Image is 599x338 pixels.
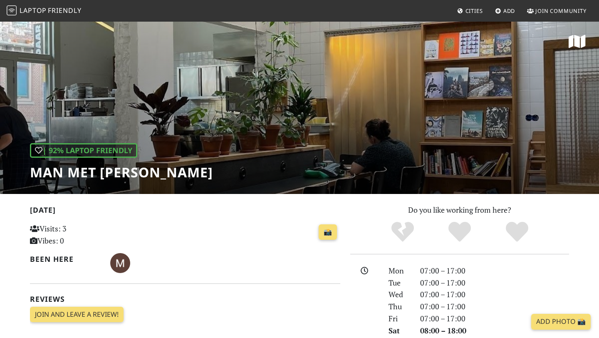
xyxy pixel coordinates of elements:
div: Yes [431,221,488,244]
h2: Been here [30,255,100,263]
a: Add Photo 📸 [531,314,591,330]
div: Mon [384,265,415,277]
span: Join Community [535,7,587,15]
div: 08:00 – 18:00 [415,325,574,337]
div: 07:00 – 17:00 [415,277,574,289]
div: Definitely! [488,221,546,244]
div: 07:00 – 17:00 [415,265,574,277]
h1: Man met [PERSON_NAME] [30,164,213,180]
img: LaptopFriendly [7,5,17,15]
img: 3228-margot.jpg [110,253,130,273]
p: Do you like working from here? [350,204,569,216]
div: No [374,221,431,244]
a: Join Community [524,3,590,18]
span: Cities [465,7,483,15]
div: Sat [384,325,415,337]
span: Laptop [20,6,47,15]
h2: [DATE] [30,206,340,218]
a: 📸 [319,224,337,240]
a: Join and leave a review! [30,307,124,323]
div: 07:00 – 17:00 [415,301,574,313]
p: Visits: 3 Vibes: 0 [30,223,127,247]
div: | 92% Laptop Friendly [30,143,137,158]
span: Add [503,7,515,15]
div: 07:00 – 17:00 [415,313,574,325]
a: Cities [454,3,486,18]
div: Thu [384,301,415,313]
div: Wed [384,288,415,301]
div: 07:00 – 17:00 [415,288,574,301]
div: Fri [384,313,415,325]
h2: Reviews [30,295,340,303]
span: Margot Ridderikhoff [110,257,130,267]
div: Tue [384,277,415,289]
a: Add [492,3,519,18]
span: Friendly [48,6,81,15]
a: LaptopFriendly LaptopFriendly [7,4,82,18]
